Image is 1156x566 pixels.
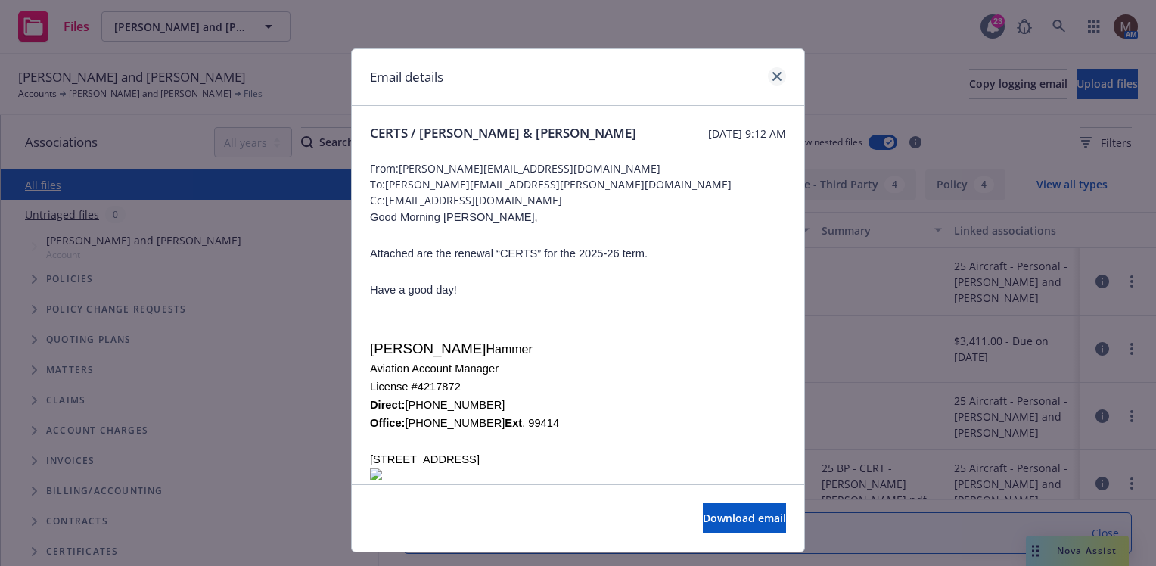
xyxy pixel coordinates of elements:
span: [DATE] 9:12 AM [708,126,786,141]
span: Good Morning [PERSON_NAME], [370,211,538,223]
h1: Email details [370,67,443,87]
span: [PHONE_NUMBER] [405,417,505,429]
span: Cc: [EMAIL_ADDRESS][DOMAIN_NAME] [370,192,786,208]
span: Aviation Account Manager [370,362,499,375]
button: Download email [703,503,786,533]
span: Office: [370,417,405,429]
span: [PHONE_NUMBER] [405,399,505,411]
span: [PERSON_NAME] [370,341,486,356]
span: Attached are the renewal “CERTS” for the 2025-26 term. [370,247,648,260]
span: From: [PERSON_NAME][EMAIL_ADDRESS][DOMAIN_NAME] [370,160,786,176]
span: Have a good day! [370,284,457,296]
span: Hammer [486,343,532,356]
a: close [768,67,786,86]
span: . 99414 [522,417,559,429]
img: aviation%20026 [370,468,434,519]
span: Direct: [370,399,405,411]
span: [STREET_ADDRESS] [370,453,480,465]
span: To: [PERSON_NAME][EMAIL_ADDRESS][PERSON_NAME][DOMAIN_NAME] [370,176,786,192]
span: Download email [703,511,786,525]
span: License #4217872 [370,381,461,393]
span: Ext [505,417,522,429]
span: CERTS / [PERSON_NAME] & [PERSON_NAME] [370,124,636,142]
